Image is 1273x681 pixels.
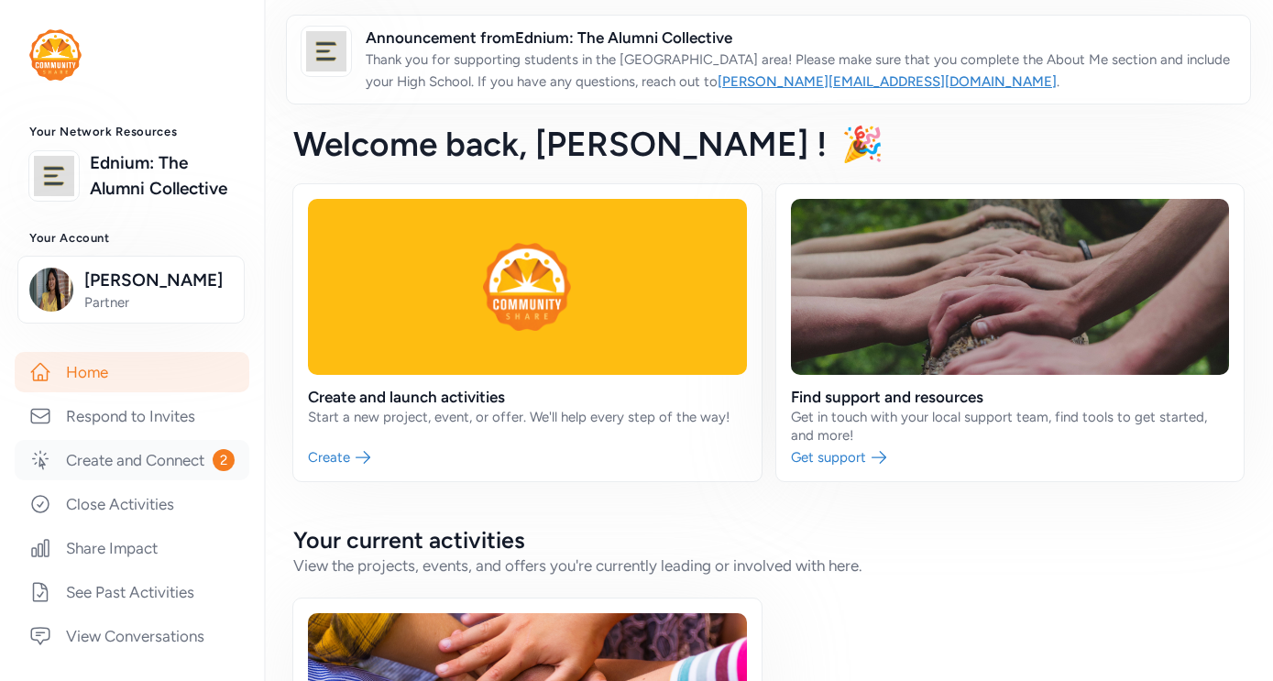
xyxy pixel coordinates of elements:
h2: Your current activities [293,525,1244,555]
a: Close Activities [15,484,249,524]
a: See Past Activities [15,572,249,612]
p: Thank you for supporting students in the [GEOGRAPHIC_DATA] area! Please make sure that you comple... [366,49,1235,93]
span: [PERSON_NAME] [84,268,233,293]
a: [PERSON_NAME][EMAIL_ADDRESS][DOMAIN_NAME] [718,73,1057,90]
a: Home [15,352,249,392]
a: Create and Connect2 [15,440,249,480]
img: logo [34,156,74,196]
button: [PERSON_NAME]Partner [17,256,245,324]
h3: Your Network Resources [29,125,235,139]
img: logo [29,29,82,81]
a: Share Impact [15,528,249,568]
span: Partner [84,293,233,312]
a: Ednium: The Alumni Collective [90,150,235,202]
img: logo [306,31,346,71]
h3: Your Account [29,231,235,246]
span: 2 [213,449,235,471]
a: View Conversations [15,616,249,656]
span: Announcement from Ednium: The Alumni Collective [366,27,1235,49]
span: Welcome back , [PERSON_NAME] ! [293,124,827,164]
div: View the projects, events, and offers you're currently leading or involved with here. [293,555,1244,577]
a: Respond to Invites [15,396,249,436]
span: 🎉 [841,124,883,164]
